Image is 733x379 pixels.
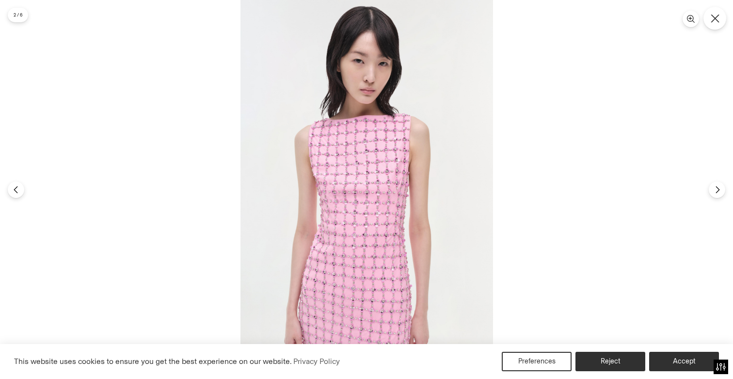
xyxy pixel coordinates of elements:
[8,342,97,371] iframe: Sign Up via Text for Offers
[502,352,572,371] button: Preferences
[683,11,699,27] button: Zoom
[709,181,725,198] button: Next
[575,352,645,371] button: Reject
[292,354,341,369] a: Privacy Policy (opens in a new tab)
[703,7,726,30] button: Close
[14,357,292,366] span: This website uses cookies to ensure you get the best experience on our website.
[8,181,24,198] button: Previous
[649,352,719,371] button: Accept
